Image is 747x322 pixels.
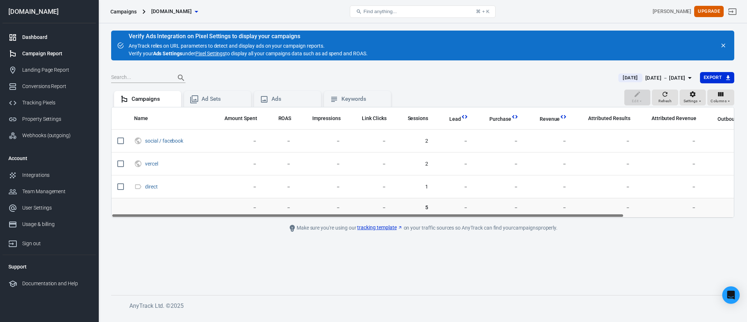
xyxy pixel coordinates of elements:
[153,51,183,56] strong: Ads Settings
[3,258,96,275] li: Support
[530,160,567,168] span: －
[22,171,90,179] div: Integrations
[151,7,192,16] span: quizforlove.xyz
[530,115,560,123] span: Total revenue calculated by AnyTrack.
[684,98,698,104] span: Settings
[398,138,429,145] span: 2
[480,204,519,211] span: －
[652,90,678,106] button: Refresh
[642,204,696,211] span: －
[3,78,96,95] a: Conversions Report
[269,204,292,211] span: －
[3,8,96,15] div: [DOMAIN_NAME]
[680,90,706,106] button: Settings
[22,50,90,57] div: Campaign Report
[22,220,90,228] div: Usage & billing
[707,90,734,106] button: Columns
[588,114,630,123] span: The total conversions attributed according to your ad network (Facebook, Google, etc.)
[312,115,341,122] span: Impressions
[540,115,560,123] span: Total revenue calculated by AnyTrack.
[613,72,700,84] button: [DATE][DATE] － [DATE]
[3,127,96,144] a: Webhooks (outgoing)
[110,8,137,15] div: Campaigns
[530,204,567,211] span: －
[129,33,368,57] div: AnyTrack relies on URL parameters to detect and display ads on your campaign reports. Verify your...
[658,98,672,104] span: Refresh
[398,115,429,122] span: Sessions
[224,115,257,122] span: Amount Spent
[145,138,183,144] a: social / facebook
[215,138,257,145] span: －
[694,6,724,17] button: Upgrade
[134,159,142,168] svg: UTM & Web Traffic
[148,5,201,18] button: [DOMAIN_NAME]
[480,116,511,123] span: Purchase
[134,136,142,145] svg: UTM & Web Traffic
[269,138,292,145] span: －
[269,183,292,191] span: －
[642,183,696,191] span: －
[278,115,292,122] span: ROAS
[3,29,96,45] a: Dashboard
[3,216,96,232] a: Usage & billing
[303,138,341,145] span: －
[269,160,292,168] span: －
[303,114,341,123] span: The number of times your ads were on screen.
[215,160,257,168] span: －
[112,107,734,218] div: scrollable content
[579,114,630,123] span: The total conversions attributed according to your ad network (Facebook, Google, etc.)
[352,160,387,168] span: －
[341,95,385,103] div: Keywords
[145,184,159,189] span: direct
[588,115,630,122] span: Attributed Results
[278,114,292,123] span: The total return on ad spend
[579,160,630,168] span: －
[440,138,468,145] span: －
[722,286,740,304] div: Open Intercom Messenger
[3,45,96,62] a: Campaign Report
[3,183,96,200] a: Team Management
[22,132,90,139] div: Webhooks (outgoing)
[642,160,696,168] span: －
[215,204,257,211] span: －
[700,72,734,83] button: Export
[362,114,387,123] span: The number of clicks on links within the ad that led to advertiser-specified destinations
[579,138,630,145] span: －
[530,138,567,145] span: －
[22,115,90,123] div: Property Settings
[303,160,341,168] span: －
[579,204,630,211] span: －
[3,95,96,111] a: Tracking Pixels
[145,161,158,167] a: vercel
[22,240,90,247] div: Sign out
[3,232,96,252] a: Sign out
[129,33,368,40] div: Verify Ads Integration on Pixel Settings to display your campaigns
[653,8,691,15] div: Account id: e7bbBimc
[202,95,245,103] div: Ad Sets
[440,116,461,123] span: Lead
[642,114,696,123] span: The total revenue attributed according to your ad network (Facebook, Google, etc.)
[489,116,511,123] span: Purchase
[579,183,630,191] span: －
[363,9,396,14] span: Find anything...
[195,50,225,57] a: Pixel Settings
[408,115,429,122] span: Sessions
[440,160,468,168] span: －
[480,138,519,145] span: －
[303,183,341,191] span: －
[352,183,387,191] span: －
[642,138,696,145] span: －
[22,204,90,212] div: User Settings
[511,113,519,120] svg: This column is calculated from AnyTrack real-time data
[134,115,148,122] span: Name
[312,114,341,123] span: The number of times your ads were on screen.
[269,114,292,123] span: The total return on ad spend
[22,280,90,287] div: Documentation and Help
[352,204,387,211] span: －
[350,5,496,18] button: Find anything...⌘ + K
[3,111,96,127] a: Property Settings
[476,9,489,14] div: ⌘ + K
[440,204,468,211] span: －
[3,62,96,78] a: Landing Page Report
[652,115,696,122] span: Attributed Revenue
